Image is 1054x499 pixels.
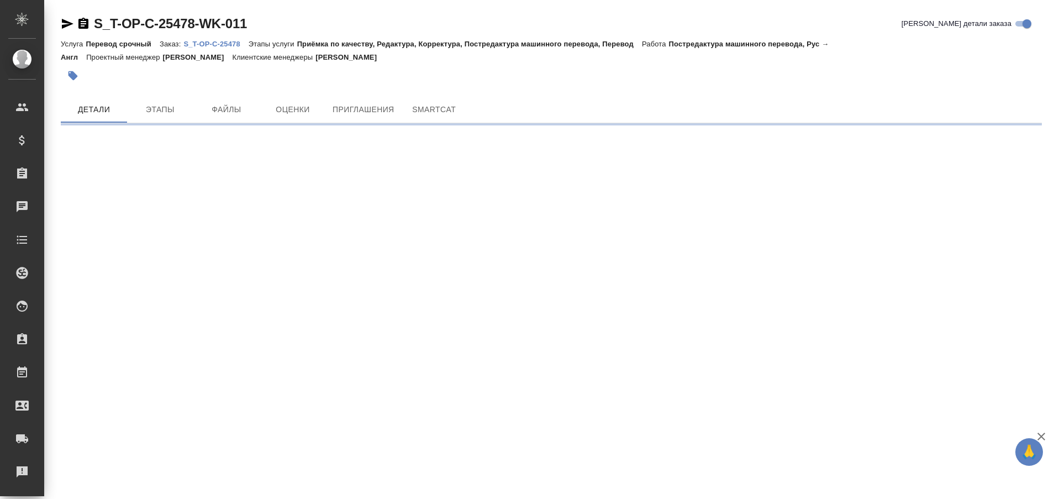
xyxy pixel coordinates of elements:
span: [PERSON_NAME] детали заказа [902,18,1011,29]
p: [PERSON_NAME] [163,53,233,61]
a: S_T-OP-C-25478 [183,39,248,48]
p: Услуга [61,40,86,48]
p: S_T-OP-C-25478 [183,40,248,48]
a: S_T-OP-C-25478-WK-011 [94,16,247,31]
p: Приёмка по качеству, Редактура, Корректура, Постредактура машинного перевода, Перевод [297,40,642,48]
span: Приглашения [333,103,394,117]
button: Добавить тэг [61,64,85,88]
p: Проектный менеджер [86,53,162,61]
p: [PERSON_NAME] [315,53,385,61]
span: SmartCat [408,103,461,117]
button: Скопировать ссылку [77,17,90,30]
span: Детали [67,103,120,117]
p: Заказ: [160,40,183,48]
button: Скопировать ссылку для ЯМессенджера [61,17,74,30]
p: Этапы услуги [249,40,297,48]
span: Этапы [134,103,187,117]
span: Оценки [266,103,319,117]
p: Перевод срочный [86,40,160,48]
button: 🙏 [1015,438,1043,466]
span: Файлы [200,103,253,117]
p: Работа [642,40,669,48]
span: 🙏 [1020,440,1039,464]
p: Клиентские менеджеры [233,53,316,61]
